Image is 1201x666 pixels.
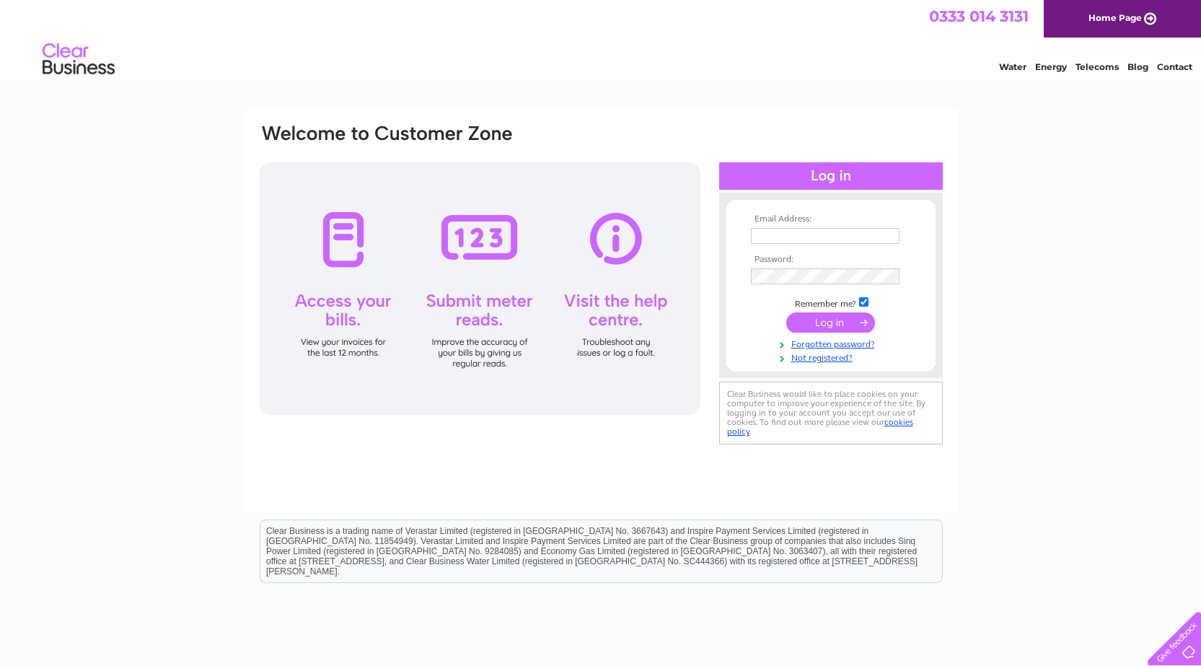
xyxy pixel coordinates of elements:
[751,350,915,364] a: Not registered?
[260,8,942,70] div: Clear Business is a trading name of Verastar Limited (registered in [GEOGRAPHIC_DATA] No. 3667643...
[1157,61,1192,72] a: Contact
[786,312,875,333] input: Submit
[999,61,1026,72] a: Water
[751,336,915,350] a: Forgotten password?
[42,38,115,82] img: logo.png
[1035,61,1067,72] a: Energy
[747,295,915,310] td: Remember me?
[747,255,915,265] th: Password:
[719,382,943,444] div: Clear Business would like to place cookies on your computer to improve your experience of the sit...
[929,7,1029,25] a: 0333 014 3131
[1127,61,1148,72] a: Blog
[747,214,915,224] th: Email Address:
[1075,61,1119,72] a: Telecoms
[727,417,913,437] a: cookies policy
